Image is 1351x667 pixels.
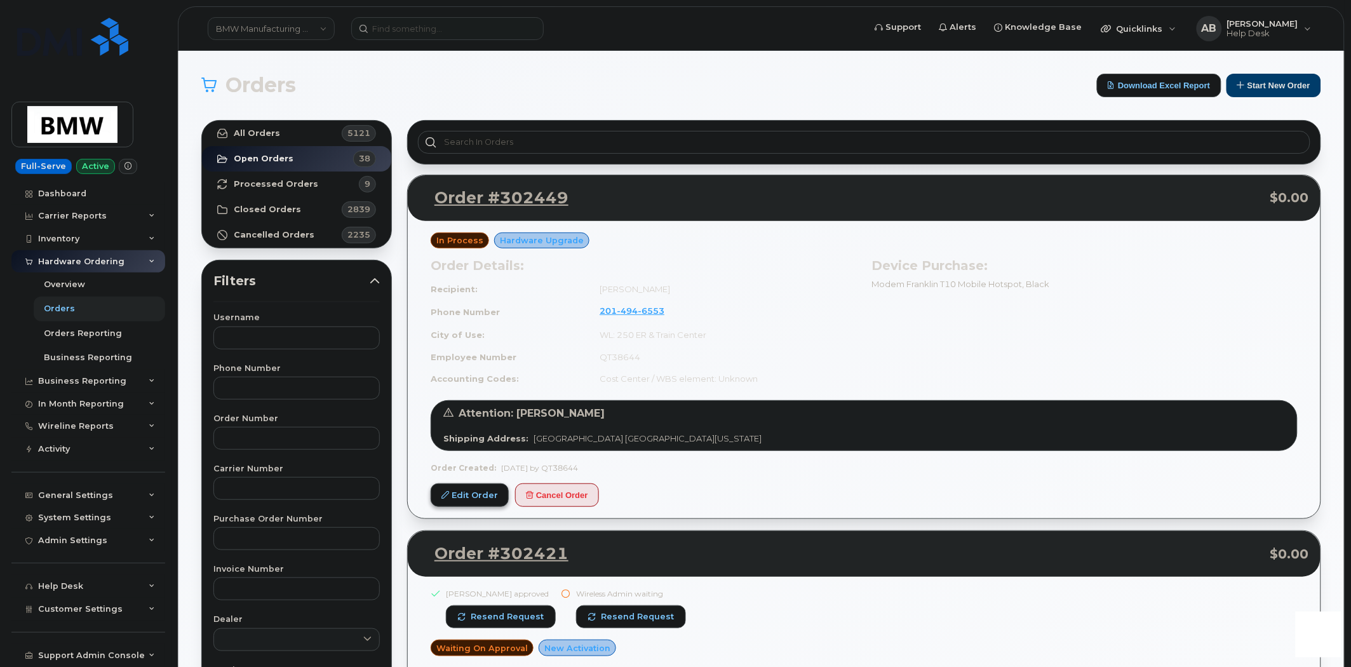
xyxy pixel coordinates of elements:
[515,483,599,507] button: Cancel Order
[419,187,568,210] a: Order #302449
[213,314,380,322] label: Username
[431,374,519,384] strong: Accounting Codes:
[471,611,544,623] span: Resend request
[347,229,370,241] span: 2235
[213,515,380,523] label: Purchase Order Number
[202,121,391,146] a: All Orders5121
[431,483,509,507] a: Edit Order
[225,76,296,95] span: Orders
[600,306,680,316] a: 2014946553
[234,230,314,240] strong: Cancelled Orders
[459,407,605,419] span: Attention: [PERSON_NAME]
[431,463,496,473] strong: Order Created:
[588,346,856,368] td: QT38644
[617,306,638,316] span: 494
[202,146,391,172] a: Open Orders38
[234,154,293,164] strong: Open Orders
[213,465,380,473] label: Carrier Number
[431,256,857,275] h3: Order Details:
[234,128,280,138] strong: All Orders
[600,306,664,316] span: 201
[1227,74,1321,97] button: Start New Order
[436,234,483,246] span: in process
[1023,279,1050,289] span: , Black
[1270,545,1309,563] span: $0.00
[500,234,584,246] span: Hardware Upgrade
[213,365,380,373] label: Phone Number
[443,433,528,443] strong: Shipping Address:
[202,197,391,222] a: Closed Orders2839
[638,306,664,316] span: 6553
[365,178,370,190] span: 9
[213,616,380,624] label: Dealer
[431,330,485,340] strong: City of Use:
[601,611,674,623] span: Resend request
[347,203,370,215] span: 2839
[501,463,578,473] span: [DATE] by QT38644
[1097,74,1221,97] button: Download Excel Report
[419,542,568,565] a: Order #302421
[213,565,380,574] label: Invoice Number
[431,352,516,362] strong: Employee Number
[446,588,556,599] div: [PERSON_NAME] approved
[213,415,380,423] label: Order Number
[359,152,370,165] span: 38
[431,307,500,317] strong: Phone Number
[872,256,1298,275] h3: Device Purchase:
[1270,189,1309,207] span: $0.00
[1296,612,1341,657] iframe: Messenger Launcher
[347,127,370,139] span: 5121
[588,324,856,346] td: WL: 250 ER & Train Center
[202,172,391,197] a: Processed Orders9
[213,272,370,290] span: Filters
[431,284,478,294] strong: Recipient:
[588,368,856,390] td: Cost Center / WBS element: Unknown
[576,588,686,599] div: Wireless Admin waiting
[576,605,686,628] button: Resend request
[234,205,301,215] strong: Closed Orders
[202,222,391,248] a: Cancelled Orders2235
[418,131,1310,154] input: Search in orders
[446,605,556,628] button: Resend request
[872,279,1023,289] span: Modem Franklin T10 Mobile Hotspot
[588,278,856,300] td: [PERSON_NAME]
[234,179,318,189] strong: Processed Orders
[436,642,528,654] span: Waiting On Approval
[544,642,610,654] span: New Activation
[534,433,762,443] span: [GEOGRAPHIC_DATA] [GEOGRAPHIC_DATA][US_STATE]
